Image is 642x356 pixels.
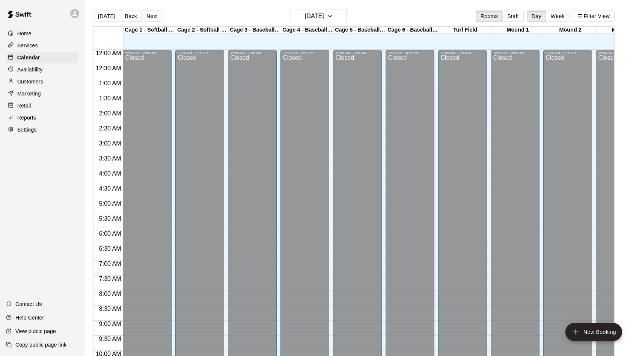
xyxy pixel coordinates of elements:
[388,51,432,55] div: 12:00 AM – 3:00 PM
[546,11,570,22] button: Week
[546,51,590,55] div: 12:00 AM – 3:00 PM
[305,11,324,21] h6: [DATE]
[124,27,176,34] div: Cage 1 - Softball (Hack Attack)
[15,300,42,308] p: Contact Us
[97,200,123,207] span: 5:00 AM
[15,314,44,321] p: Help Center
[573,11,615,22] button: Filter View
[17,90,41,97] p: Marketing
[230,51,274,55] div: 12:00 AM – 3:00 PM
[502,11,524,22] button: Staff
[17,78,43,85] p: Customers
[291,9,347,23] button: [DATE]
[283,51,327,55] div: 12:00 AM – 3:00 PM
[6,76,78,87] a: Customers
[6,100,78,111] a: Retail
[17,42,38,49] p: Services
[6,40,78,51] a: Services
[17,114,36,121] p: Reports
[97,261,123,267] span: 7:00 AM
[440,51,485,55] div: 12:00 AM – 3:00 PM
[15,327,56,335] p: View public page
[97,291,123,297] span: 8:00 AM
[334,27,386,34] div: Cage 5 - Baseball (HitTrax)
[97,230,123,237] span: 6:00 AM
[97,140,123,147] span: 3:00 AM
[6,52,78,63] a: Calendar
[178,51,222,55] div: 12:00 AM – 3:00 PM
[6,88,78,99] a: Marketing
[17,126,37,133] p: Settings
[97,95,123,101] span: 1:30 AM
[527,11,546,22] button: Day
[15,341,66,348] p: Copy public page link
[94,50,123,56] span: 12:00 AM
[97,276,123,282] span: 7:30 AM
[17,102,31,109] p: Retail
[17,66,43,73] p: Availability
[386,27,439,34] div: Cage 6 - Baseball (Hack Attack Hand-fed Machine)
[97,306,123,312] span: 8:30 AM
[93,11,120,22] button: [DATE]
[17,54,40,61] p: Calendar
[6,28,78,39] a: Home
[491,27,544,34] div: Mound 1
[6,124,78,135] a: Settings
[94,65,123,71] span: 12:30 AM
[142,11,163,22] button: Next
[120,11,142,22] button: Back
[6,64,78,75] a: Availability
[6,112,78,123] a: Reports
[97,155,123,162] span: 3:30 AM
[97,185,123,192] span: 4:30 AM
[97,125,123,132] span: 2:30 AM
[565,323,622,341] button: add
[544,27,597,34] div: Mound 2
[176,27,229,34] div: Cage 2 - Softball (Triple Play)
[439,27,491,34] div: Turf Field
[335,51,380,55] div: 12:00 AM – 3:00 PM
[97,170,123,177] span: 4:00 AM
[281,27,334,34] div: Cage 4 - Baseball (Triple Play)
[97,80,123,86] span: 1:00 AM
[476,11,503,22] button: Rooms
[493,51,537,55] div: 12:00 AM – 3:00 PM
[97,245,123,252] span: 6:30 AM
[97,110,123,117] span: 2:00 AM
[17,30,32,37] p: Home
[97,321,123,327] span: 9:00 AM
[125,51,169,55] div: 12:00 AM – 3:00 PM
[97,215,123,222] span: 5:30 AM
[97,336,123,342] span: 9:30 AM
[229,27,281,34] div: Cage 3 - Baseball (Triple Play)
